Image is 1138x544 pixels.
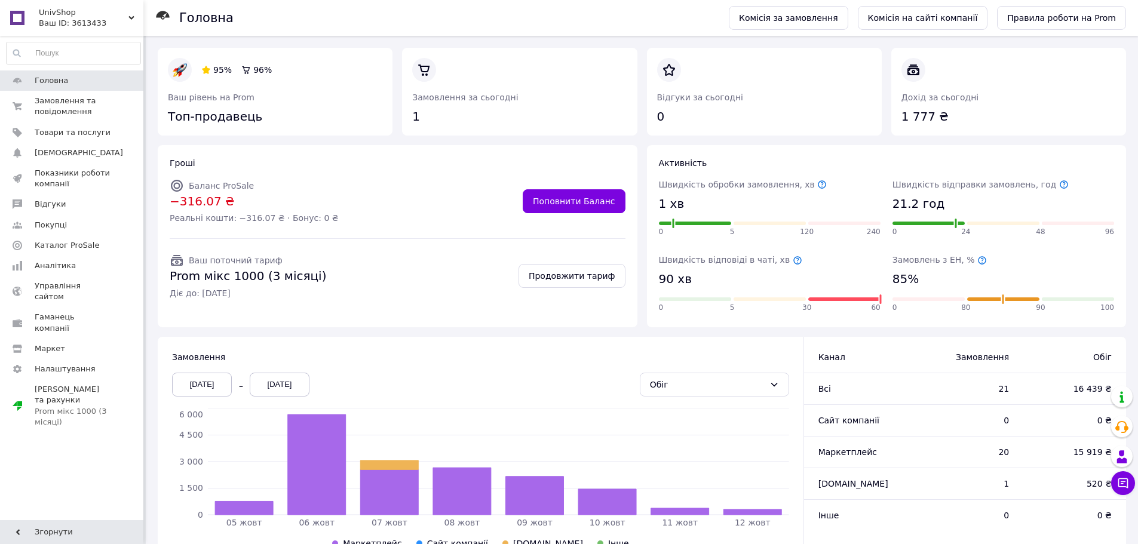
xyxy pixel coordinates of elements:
span: 20 [925,446,1009,458]
a: Комісія за замовлення [729,6,848,30]
span: Реальні кошти: −316.07 ₴ · Бонус: 0 ₴ [170,212,339,224]
span: 21.2 год [892,195,944,213]
span: 96 [1105,227,1114,237]
tspan: 6 000 [179,410,203,419]
tspan: 11 жовт [662,518,698,527]
h1: Головна [179,11,234,25]
span: [DOMAIN_NAME] [818,479,888,488]
span: 0 ₴ [1033,509,1112,521]
span: 5 [730,303,735,313]
span: [PERSON_NAME] та рахунки [35,384,111,428]
tspan: 10 жовт [590,518,625,527]
span: 100 [1100,303,1114,313]
a: Продовжити тариф [519,264,625,288]
div: Обіг [650,378,765,391]
span: Діє до: [DATE] [170,287,326,299]
span: 30 [802,303,811,313]
span: 1 хв [659,195,685,213]
span: 21 [925,383,1009,395]
span: 0 ₴ [1033,414,1112,426]
span: Гаманець компанії [35,312,111,333]
tspan: 0 [198,510,203,520]
span: Сайт компанії [818,416,879,425]
span: 96% [253,65,272,75]
span: Швидкість відправки замовлень, год [892,180,1069,189]
span: Товари та послуги [35,127,111,138]
span: [DEMOGRAPHIC_DATA] [35,147,123,158]
div: Ваш ID: 3613433 [39,18,143,29]
span: 0 [925,414,1009,426]
input: Пошук [7,42,140,64]
a: Правила роботи на Prom [997,6,1126,30]
span: Відгуки [35,199,66,210]
span: Покупці [35,220,67,230]
span: 85% [892,271,919,288]
span: Показники роботи компанії [35,168,111,189]
span: Аналітика [35,260,76,271]
tspan: 05 жовт [226,518,262,527]
span: Замовлення [172,352,225,362]
span: Обіг [1033,351,1112,363]
span: 0 [892,227,897,237]
a: Поповнити Баланс [523,189,625,213]
button: Чат з покупцем [1111,471,1135,495]
tspan: 08 жовт [444,518,480,527]
span: 240 [867,227,881,237]
span: UnivShop [39,7,128,18]
span: 24 [961,227,970,237]
span: 60 [871,303,880,313]
tspan: 12 жовт [735,518,771,527]
tspan: 06 жовт [299,518,335,527]
span: Ваш поточний тариф [189,256,283,265]
span: 90 [1036,303,1045,313]
tspan: 07 жовт [372,518,407,527]
span: −316.07 ₴ [170,193,339,210]
span: Замовлень з ЕН, % [892,255,987,265]
span: Активність [659,158,707,168]
span: 520 ₴ [1033,478,1112,490]
tspan: 1 500 [179,483,203,493]
span: 0 [892,303,897,313]
span: 0 [925,509,1009,521]
span: Всi [818,384,831,394]
tspan: 09 жовт [517,518,553,527]
span: Швидкість відповіді в чаті, хв [659,255,802,265]
tspan: 4 500 [179,430,203,439]
span: 120 [800,227,814,237]
span: Швидкість обробки замовлення, хв [659,180,827,189]
span: Канал [818,352,845,362]
span: Маркетплейс [818,447,877,457]
span: 16 439 ₴ [1033,383,1112,395]
div: [DATE] [250,373,309,397]
span: Маркет [35,343,65,354]
div: [DATE] [172,373,232,397]
span: 48 [1036,227,1045,237]
tspan: 3 000 [179,457,203,466]
span: Головна [35,75,68,86]
span: Замовлення [925,351,1009,363]
div: Prom мікс 1000 (3 місяці) [35,406,111,428]
span: Управління сайтом [35,281,111,302]
a: Комісія на сайті компанії [858,6,988,30]
span: Каталог ProSale [35,240,99,251]
span: Prom мікс 1000 (3 місяці) [170,268,326,285]
span: 90 хв [659,271,692,288]
span: Інше [818,511,839,520]
span: 1 [925,478,1009,490]
span: Замовлення та повідомлення [35,96,111,117]
span: 0 [659,303,664,313]
span: Баланс ProSale [189,181,254,190]
span: 95% [213,65,232,75]
span: 15 919 ₴ [1033,446,1112,458]
span: Гроші [170,158,195,168]
span: 80 [961,303,970,313]
span: Налаштування [35,364,96,374]
span: 5 [730,227,735,237]
span: 0 [659,227,664,237]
